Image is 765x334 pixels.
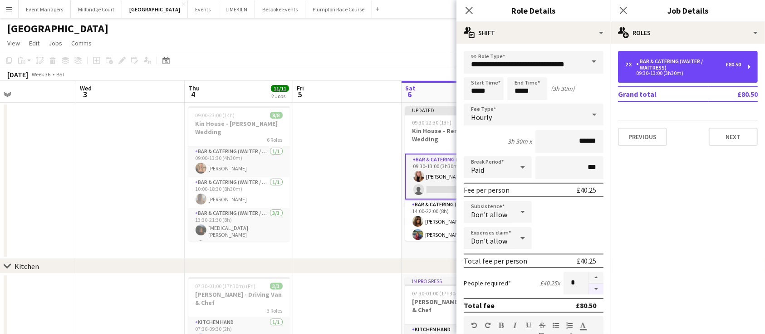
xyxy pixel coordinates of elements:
div: £40.25 [577,185,596,194]
div: £80.50 [726,61,741,68]
button: Strikethrough [539,322,545,329]
span: Fri [297,84,304,92]
button: Decrease [589,284,603,295]
div: £80.50 [576,301,596,310]
app-card-role: Bar & Catering (Waiter / waitress)1/110:00-18:30 (8h30m)[PERSON_NAME] [188,177,290,208]
div: Shift [456,22,611,44]
h3: Kin House - Rennison Wedding [405,127,507,143]
button: Next [709,128,758,146]
button: Redo [485,322,491,329]
div: Kitchen [15,262,39,271]
a: Edit [25,37,43,49]
span: 8/8 [270,112,283,119]
app-card-role: Bar & Catering (Waiter / waitress)2A1/209:30-13:00 (3h30m)[PERSON_NAME] [405,154,507,199]
td: Grand total [618,87,709,101]
label: People required [464,279,511,287]
div: In progress [405,277,507,284]
span: View [7,39,20,47]
span: 6 [404,89,416,100]
span: 6 Roles [267,136,283,143]
button: Increase [589,272,603,284]
span: Edit [29,39,39,47]
button: Millbridge Court [71,0,122,18]
app-job-card: 09:00-23:00 (14h)8/8Kin House - [PERSON_NAME] Wedding6 RolesBar & Catering (Waiter / waitress)1/1... [188,106,290,241]
div: 3h 30m x [508,137,532,145]
a: Jobs [45,37,66,49]
div: (3h 30m) [551,85,574,93]
div: Bar & Catering (Waiter / waitress) [636,58,726,71]
button: Previous [618,128,667,146]
span: 07:30-01:00 (17h30m) (Sun) [412,290,476,297]
span: 3 Roles [267,307,283,314]
button: Unordered List [553,322,559,329]
h3: Role Details [456,5,611,16]
div: Total fee [464,301,495,310]
a: View [4,37,24,49]
button: Underline [525,322,532,329]
span: 3/3 [270,283,283,289]
button: Bold [498,322,505,329]
div: [DATE] [7,70,28,79]
button: Event Managers [19,0,71,18]
h3: [PERSON_NAME] - Driving Van & Chef [188,290,290,307]
div: Roles [611,22,765,44]
div: £40.25 [577,256,596,265]
span: 11/11 [271,85,289,92]
span: Don't allow [471,210,507,219]
h3: Job Details [611,5,765,16]
app-job-card: Updated09:30-22:30 (13h)8/9Kin House - Rennison Wedding3 RolesBar & Catering (Waiter / waitress)2... [405,106,507,241]
h1: [GEOGRAPHIC_DATA] [7,22,108,35]
div: Total fee per person [464,256,527,265]
div: 2 x [625,61,636,68]
button: Bespoke Events [255,0,305,18]
span: Jobs [49,39,62,47]
button: Plumpton Race Course [305,0,372,18]
button: Events [188,0,218,18]
span: Paid [471,165,484,174]
app-card-role: Bar & Catering (Waiter / waitress)5/514:00-22:00 (8h)[PERSON_NAME][PERSON_NAME] [405,199,507,283]
span: 5 [295,89,304,100]
span: 3 [78,89,92,100]
span: Thu [188,84,200,92]
div: Fee per person [464,185,510,194]
button: Undo [471,322,477,329]
button: LIMEKILN [218,0,255,18]
div: 2 Jobs [271,93,289,100]
span: 09:30-22:30 (13h) [412,119,452,126]
button: Italic [512,322,518,329]
a: Comms [68,37,95,49]
button: Ordered List [566,322,573,329]
h3: Kin House - [PERSON_NAME] Wedding [188,120,290,136]
app-card-role: Bar & Catering (Waiter / waitress)1/109:00-13:30 (4h30m)[PERSON_NAME] [188,146,290,177]
button: [GEOGRAPHIC_DATA] [122,0,188,18]
td: £80.50 [709,87,758,101]
span: Don't allow [471,236,507,245]
h3: [PERSON_NAME] - Driving Van & Chef [405,298,507,314]
span: 09:00-23:00 (14h) [196,112,235,119]
div: £40.25 x [540,279,560,287]
div: 09:30-13:00 (3h30m) [625,71,741,75]
span: 07:30-01:00 (17h30m) (Fri) [196,283,256,289]
span: Comms [71,39,92,47]
span: Sat [405,84,416,92]
span: Wed [80,84,92,92]
app-card-role: Bar & Catering (Waiter / waitress)3/313:30-21:30 (8h)[MEDICAL_DATA][PERSON_NAME] [188,208,290,268]
button: Text Color [580,322,586,329]
span: 4 [187,89,200,100]
div: BST [56,71,65,78]
div: Updated [405,106,507,114]
span: Hourly [471,113,492,122]
span: Week 36 [30,71,53,78]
